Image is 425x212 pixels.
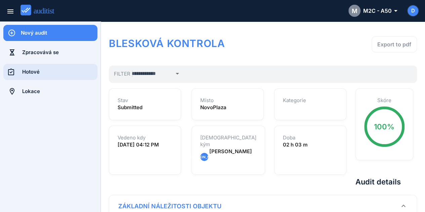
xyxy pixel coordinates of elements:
h1: Vedeno kdy [118,134,172,141]
span: [PERSON_NAME] [190,153,218,161]
h1: Místo [200,97,255,104]
a: Hotové [3,64,97,80]
i: arrow_drop_down [173,70,181,78]
div: Zpracovává se [22,49,97,56]
h1: [DEMOGRAPHIC_DATA] kým [200,134,256,148]
button: Export to pdf [372,36,417,52]
h1: Stav [118,97,172,104]
strong: 02 h 03 m [283,141,308,148]
h1: BLESKOVÁ KONTROLA [109,36,294,50]
h2: Audit details [109,176,417,187]
i: menu [6,7,14,15]
span: D [411,7,415,15]
span: M [352,6,357,15]
button: D [407,5,419,17]
button: MM2C - A50 [343,3,402,19]
h1: Skóre [364,97,405,104]
span: Filter [114,71,133,77]
h1: Kategorie [283,97,338,104]
strong: NovoPlaza [200,104,226,111]
h1: Doba [283,134,338,141]
div: M2C - A50 [348,5,397,17]
div: Export to pdf [377,40,411,48]
span: [PERSON_NAME] [209,148,252,155]
i: arrow_drop_down_outlined [392,7,397,15]
div: Hotové [22,68,97,76]
i: keyboard_arrow_down [399,202,408,210]
strong: [DATE] 04:12 PM [118,141,159,148]
a: Zpracovává se [3,44,97,60]
a: Lokace [3,83,97,99]
div: Nový audit [21,29,97,37]
strong: ZÁKLADNÍ NÁLEŽITOSTI OBJEKTU [118,203,221,210]
img: auditist_logo_new.svg [20,5,60,16]
div: 100% [374,121,394,132]
div: Lokace [22,88,97,95]
strong: Submitted [118,104,142,111]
